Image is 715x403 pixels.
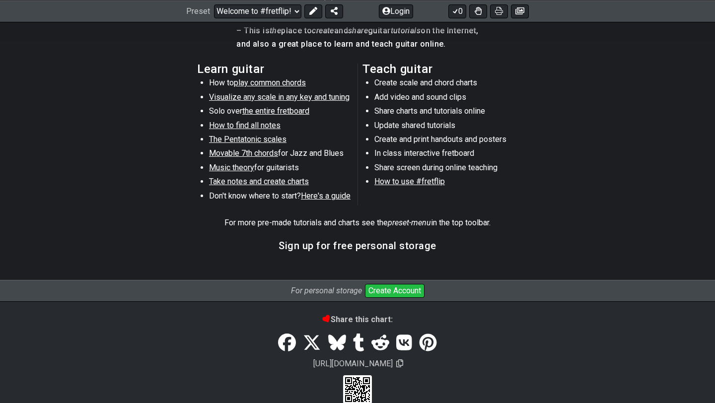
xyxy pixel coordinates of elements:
li: for guitarists [209,162,351,176]
em: share [348,26,368,35]
span: Visualize any scale in any key and tuning [209,92,350,102]
h4: and also a great place to learn and teach guitar online. [236,39,478,50]
li: Update shared tutorials [374,120,516,134]
li: Share screen during online teaching [374,162,516,176]
span: Copy url to clipboard [396,359,403,368]
a: Bluesky [324,329,349,357]
b: Share this chart: [323,315,393,324]
li: How to [209,77,351,91]
select: Preset [214,4,301,18]
li: Share charts and tutorials online [374,106,516,120]
li: Create scale and chord charts [374,77,516,91]
span: play common chords [234,78,306,87]
button: Toggle Dexterity for all fretkits [469,4,487,18]
span: The Pentatonic scales [209,134,286,144]
span: How to find all notes [209,121,281,130]
button: Create Account [365,284,425,298]
button: Share Preset [325,4,343,18]
a: VK [393,329,416,357]
a: Pinterest [416,329,440,357]
a: Tweet [299,329,324,357]
a: Tumblr [350,329,368,357]
li: Add video and sound clips [374,92,516,106]
span: Preset [186,6,210,16]
h2: Teach guitar [362,64,518,74]
h4: – This is place to and guitar on the Internet, [236,25,478,36]
button: Print [490,4,508,18]
button: Login [379,4,413,18]
span: How to use #fretflip [374,177,445,186]
li: In class interactive fretboard [374,148,516,162]
li: for Jazz and Blues [209,148,351,162]
button: Edit Preset [304,4,322,18]
i: For personal storage [291,286,362,295]
h3: Sign up for free personal storage [279,240,436,251]
em: the [270,26,281,35]
span: Music theory [209,163,254,172]
span: [URL][DOMAIN_NAME] [312,357,394,370]
span: Movable 7th chords [209,148,278,158]
li: Solo over [209,106,351,120]
span: Take notes and create charts [209,177,309,186]
li: Don't know where to start? [209,191,351,204]
li: Create and print handouts and posters [374,134,516,148]
span: Here's a guide [301,191,351,201]
button: Create image [511,4,529,18]
span: the entire fretboard [242,106,309,116]
p: For more pre-made tutorials and charts see the in the top toolbar. [224,217,491,228]
button: 0 [448,4,466,18]
h2: Learn guitar [197,64,353,74]
em: tutorials [391,26,421,35]
a: Reddit [368,329,393,357]
a: Share on Facebook [275,329,299,357]
em: preset-menu [388,218,431,227]
em: create [312,26,334,35]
